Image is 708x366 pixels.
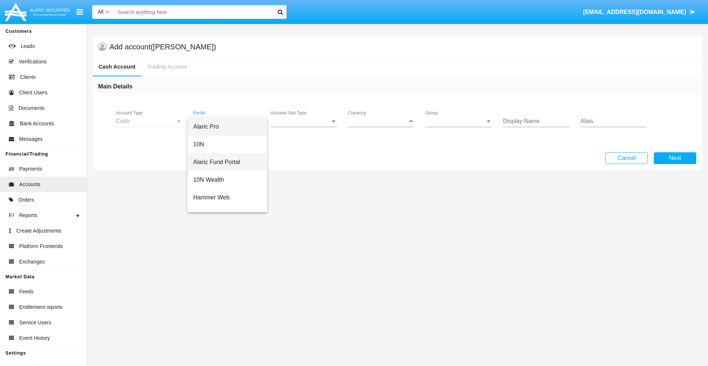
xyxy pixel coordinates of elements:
[193,136,261,153] span: 10N
[193,206,261,224] span: Alaric MyPortal Trade
[193,118,261,136] span: Alaric Pro
[193,189,261,206] span: Hammer Web
[193,153,261,171] span: Alaric Fund Portal
[193,171,261,189] span: 10N Wealth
